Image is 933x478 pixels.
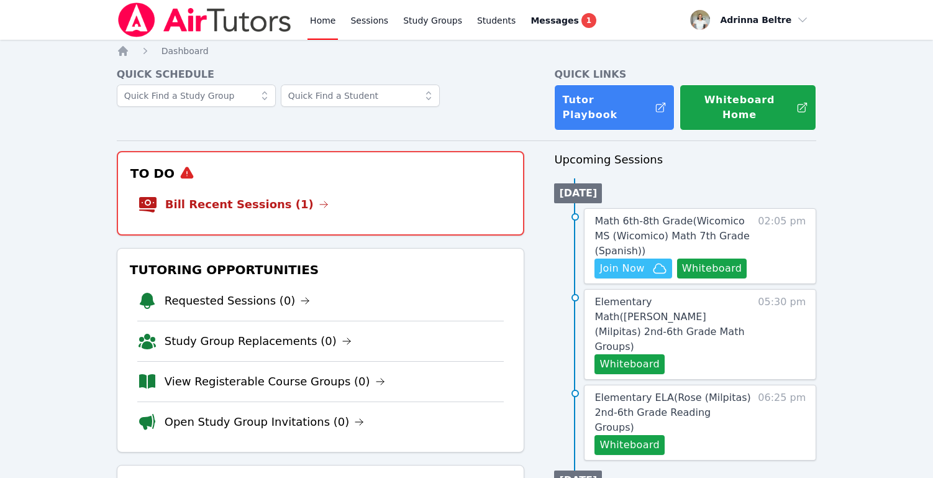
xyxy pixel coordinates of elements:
button: Whiteboard [594,435,665,455]
h3: Upcoming Sessions [554,151,816,168]
span: Dashboard [162,46,209,56]
span: Join Now [599,261,644,276]
a: Elementary ELA(Rose (Milpitas) 2nd-6th Grade Reading Groups) [594,390,753,435]
a: View Registerable Course Groups (0) [165,373,385,390]
a: Study Group Replacements (0) [165,333,352,350]
h3: To Do [128,162,514,185]
span: Messages [530,14,578,27]
h4: Quick Schedule [117,67,525,82]
span: 1 [581,13,596,28]
input: Quick Find a Student [281,85,440,107]
a: Requested Sessions (0) [165,292,311,310]
h4: Quick Links [554,67,816,82]
span: Math 6th-8th Grade ( Wicomico MS (Wicomico) Math 7th Grade (Spanish) ) [594,215,749,257]
a: Elementary Math([PERSON_NAME] (Milpitas) 2nd-6th Grade Math Groups) [594,295,753,354]
a: Math 6th-8th Grade(Wicomico MS (Wicomico) Math 7th Grade (Spanish)) [594,214,753,259]
button: Whiteboard [594,354,665,374]
span: Elementary ELA ( Rose (Milpitas) 2nd-6th Grade Reading Groups ) [594,392,750,433]
h3: Tutoring Opportunities [127,259,514,281]
a: Dashboard [162,45,209,57]
li: [DATE] [554,183,602,203]
a: Bill Recent Sessions (1) [165,196,329,213]
button: Whiteboard [677,259,747,278]
nav: Breadcrumb [117,45,817,57]
span: 06:25 pm [758,390,806,455]
span: 05:30 pm [758,295,806,374]
button: Join Now [594,259,671,278]
span: Elementary Math ( [PERSON_NAME] (Milpitas) 2nd-6th Grade Math Groups ) [594,296,744,352]
button: Whiteboard Home [680,85,816,131]
img: Air Tutors [117,2,293,37]
span: 02:05 pm [758,214,806,278]
input: Quick Find a Study Group [117,85,276,107]
a: Open Study Group Invitations (0) [165,413,365,431]
a: Tutor Playbook [554,85,674,131]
